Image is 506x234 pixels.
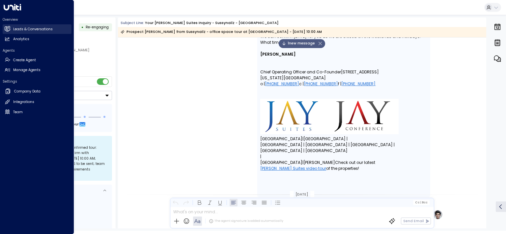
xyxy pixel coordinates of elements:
[282,41,315,46] span: 1 new message
[3,48,71,53] h2: Agents
[302,136,303,142] span: |
[433,210,443,220] img: profile-logo.png
[260,81,427,87] div: o | c |
[260,51,295,57] b: [PERSON_NAME]
[3,35,71,44] a: Analytics
[3,79,71,84] h2: Settings
[304,81,338,87] a: [PHONE_NUMBER]
[14,89,41,94] h2: Company Data
[260,160,302,166] span: [GEOGRAPHIC_DATA]
[121,20,144,25] span: Subject Line:
[303,160,335,166] span: [PERSON_NAME]
[260,154,261,160] span: |
[81,23,84,32] div: •
[413,200,430,205] button: Cc|Bcc
[260,75,326,81] div: [US_STATE][GEOGRAPHIC_DATA]
[338,81,376,87] span: f |
[260,69,341,75] font: Chief Operating Officer and Co-Founder
[279,39,325,48] div: 1new message
[145,20,279,26] div: Your [PERSON_NAME] Suites Inquiry - Sussynailz - [GEOGRAPHIC_DATA]
[13,67,41,73] h2: Manage Agents
[13,99,34,105] h2: Integrations
[13,37,29,42] h2: Analytics
[341,81,376,87] a: [PHONE_NUMBER]
[260,99,399,134] img: https://www.jaysuites.com/
[13,110,23,115] h2: Team
[3,17,71,22] h2: Overview
[420,201,421,204] span: |
[294,191,310,198] div: [DATE]
[86,25,109,30] span: Custom
[3,107,71,117] a: Team
[260,142,396,153] font: [GEOGRAPHIC_DATA] | [GEOGRAPHIC_DATA] | [GEOGRAPHIC_DATA] | [GEOGRAPHIC_DATA] | [GEOGRAPHIC_DATA]
[209,219,283,223] div: The agent signature is added automatically
[121,29,322,35] div: Prospect [PERSON_NAME] from Sussynailz - office space tour at [GEOGRAPHIC_DATA] - [DATE] 10:00 AM
[3,97,71,107] a: Integrations
[260,136,302,142] span: [GEOGRAPHIC_DATA]
[13,27,53,32] h2: Leads & Conversations
[182,198,190,206] button: Redo
[3,24,71,34] a: Leads & Conversations
[13,58,36,63] h2: Create Agent
[3,55,71,65] a: Create Agent
[3,86,71,97] a: Company Data
[260,166,326,171] a: [PERSON_NAME] Suites video tour
[3,65,71,75] a: Manage Agents
[341,57,379,75] span: [STREET_ADDRESS]
[265,81,299,87] a: [PHONE_NUMBER]
[415,201,428,204] span: Cc Bcc
[302,160,303,166] span: |
[303,136,348,142] span: [GEOGRAPHIC_DATA] |
[172,198,180,206] button: Undo
[260,160,427,171] span: Check out our latest of the properties!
